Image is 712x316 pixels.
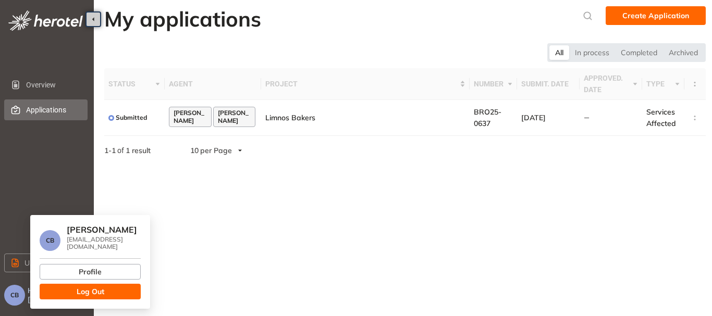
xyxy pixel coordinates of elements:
span: Overview [26,74,79,95]
span: status [108,78,153,90]
span: CB [46,237,54,244]
span: [DATE] [521,113,546,122]
span: [PERSON_NAME] [174,109,207,124]
th: agent [165,68,261,100]
span: type [646,78,672,90]
img: logo [8,10,83,31]
span: CB [10,292,19,299]
th: status [104,68,165,100]
button: Create Application [606,6,706,25]
button: Profile [40,264,141,280]
th: number [470,68,517,100]
th: approved. date [580,68,642,100]
span: number [474,78,505,90]
div: of [88,145,167,156]
div: [EMAIL_ADDRESS][DOMAIN_NAME] [67,236,141,251]
span: Applications [26,99,79,120]
span: approved. date [584,72,630,95]
span: [PERSON_NAME] [67,224,137,235]
button: Log Out [40,284,141,299]
div: In process [569,45,615,60]
div: Completed [615,45,663,60]
span: project [265,78,458,90]
th: submit. date [517,68,580,100]
div: Archived [663,45,704,60]
span: Log Out [77,286,104,297]
span: Create Application [622,10,689,21]
span: Hi, [PERSON_NAME] [28,286,90,304]
span: Limnos Bakers [265,113,315,122]
th: type [642,68,684,100]
span: BRO25-0637 [474,107,501,128]
button: CB [4,285,25,306]
th: project [261,68,470,100]
h2: My applications [104,6,261,31]
strong: 1 - 1 [104,146,116,155]
div: All [549,45,569,60]
span: — [584,113,590,122]
span: Profile [79,266,102,277]
span: Submitted [116,114,147,121]
span: 1 result [126,146,151,155]
span: [PERSON_NAME] [218,109,251,124]
span: Services Affected [646,107,676,128]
